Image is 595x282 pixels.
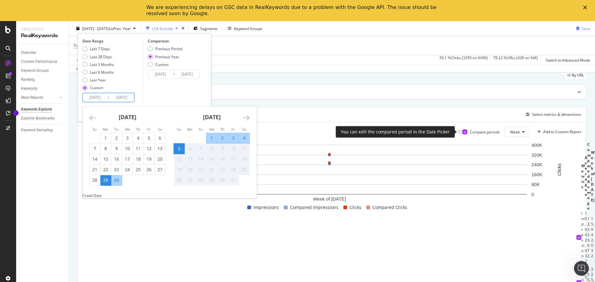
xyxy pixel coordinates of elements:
td: Choose Thursday, September 4, 2025 as your check-in date. It’s available. [133,133,144,143]
div: 12 [174,156,184,162]
div: Close [583,6,589,9]
button: Week [505,127,530,137]
div: 18 [239,156,249,162]
div: Custom [148,62,182,67]
td: Not available. Sunday, October 12, 2025 [174,154,185,164]
div: 15,942,032 [591,216,595,258]
td: Choose Tuesday, September 16, 2025 as your check-in date. It’s available. [111,154,122,164]
div: We are experiencing delays on GSC data in RealKeywords due to a problem with the Google API. The ... [146,4,439,17]
div: 12 [144,145,154,152]
td: Choose Monday, September 15, 2025 as your check-in date. It’s available. [100,154,111,164]
div: 28 [90,177,100,183]
div: 11 [133,145,143,152]
div: 9 [217,145,228,152]
td: Choose Sunday, September 21, 2025 as your check-in date. It’s available. [90,164,100,175]
td: Choose Friday, September 12, 2025 as your check-in date. It’s available. [144,143,155,154]
div: 3 [122,135,133,141]
td: Not available. Thursday, October 16, 2025 [217,154,228,164]
div: 15 [100,156,111,162]
td: Choose Sunday, September 28, 2025 as your check-in date. It’s available. [90,175,100,185]
div: 9 [111,145,122,152]
div: 18 [133,156,143,162]
div: times [180,25,186,32]
div: legacy label [565,71,586,80]
div: Keyword Groups [234,26,262,31]
div: 24 [122,167,133,173]
td: Not available. Wednesday, October 29, 2025 [206,175,217,185]
div: Ranking [21,76,35,83]
small: Mo [187,127,192,132]
td: Choose Monday, September 8, 2025 as your check-in date. It’s available. [100,143,111,154]
button: Select metrics & dimensions [523,111,581,118]
div: 22 [206,167,217,173]
small: Sa [242,127,246,132]
span: Week [510,129,520,135]
div: 20 [155,156,165,162]
div: Content Performance [21,59,57,65]
div: 17 [228,156,239,162]
div: More Reports [21,94,43,101]
small: We [209,127,214,132]
small: Su [177,127,181,132]
text: 80K [531,182,540,187]
span: Segments [200,26,218,31]
div: Calendar [82,106,257,193]
input: Start Date [148,70,173,79]
div: Move backward to switch to the previous month. [89,114,96,122]
td: Not available. Friday, October 24, 2025 [228,164,239,175]
td: Choose Thursday, September 25, 2025 as your check-in date. It’s available. [133,164,144,175]
input: End Date [109,93,134,102]
td: Choose Thursday, September 18, 2025 as your check-in date. It’s available. [133,154,144,164]
div: Metrics [581,163,585,190]
span: Compared Impressions [290,204,338,211]
span: Compared Clicks [372,204,407,211]
td: Not available. Tuesday, October 7, 2025 [196,143,206,154]
div: 10 [122,145,133,152]
div: Keywords [21,85,37,92]
strong: [DATE] [203,113,221,121]
div: Last 3 Months [90,62,114,67]
div: Date Range [82,38,141,44]
small: We [125,127,130,132]
div: 30 [111,177,122,183]
iframe: Intercom live chat [574,261,589,276]
td: Not available. Friday, October 10, 2025 [228,143,239,154]
a: Ranking [21,76,64,83]
div: 5 [144,135,154,141]
div: 7 [196,145,206,152]
td: Not available. Friday, October 31, 2025 [228,175,239,185]
div: 19 [174,167,184,173]
button: Add to Custom Report [535,127,581,137]
td: Not available. Monday, October 27, 2025 [185,175,196,185]
small: Mo [103,127,108,132]
div: 14 [90,156,100,162]
div: 25 [239,167,249,173]
td: Choose Wednesday, September 17, 2025 as your check-in date. It’s available. [122,154,133,164]
td: Choose Wednesday, September 24, 2025 as your check-in date. It’s available. [122,164,133,175]
div: Last 7 Days [90,46,110,51]
div: 6 [185,145,195,152]
button: Switch to Advanced Mode [543,55,590,65]
div: Previous Year [148,54,182,59]
small: Tu [114,127,118,132]
button: [DATE] - [DATE]vsPrev. Year [74,24,138,33]
div: Comparison [148,38,202,44]
div: Week of [DATE] [591,150,595,203]
td: Not available. Thursday, October 30, 2025 [217,175,228,185]
div: 1 [206,135,217,141]
div: 8 [100,145,111,152]
td: Choose Sunday, September 14, 2025 as your check-in date. It’s available. [90,154,100,164]
td: Choose Sunday, September 7, 2025 as your check-in date. It’s available. [90,143,100,154]
td: Selected. Wednesday, October 1, 2025 [206,133,217,143]
div: 6 [155,135,165,141]
a: More Reports [21,94,58,101]
div: 2 [111,135,122,141]
td: Choose Saturday, September 6, 2025 as your check-in date. It’s available. [155,133,165,143]
td: Not available. Tuesday, October 28, 2025 [196,175,206,185]
td: Choose Wednesday, September 3, 2025 as your check-in date. It’s available. [122,133,133,143]
div: Switch to Advanced Mode [546,57,590,63]
td: Not available. Tuesday, October 14, 2025 [196,154,206,164]
div: 24 [228,167,239,173]
td: Selected. Friday, October 3, 2025 [228,133,239,143]
div: 13 [185,156,195,162]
